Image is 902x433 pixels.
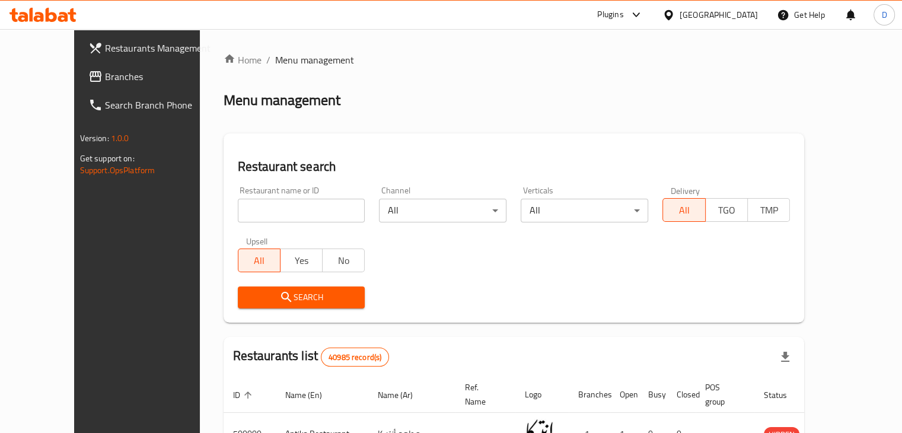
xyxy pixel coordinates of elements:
span: Version: [80,130,109,146]
button: TGO [705,198,748,222]
span: Ref. Name [465,380,501,409]
button: Search [238,286,365,308]
div: Plugins [597,8,623,22]
button: All [662,198,705,222]
a: Branches [79,62,225,91]
th: Closed [667,377,696,413]
div: All [521,199,648,222]
span: Menu management [275,53,354,67]
a: Search Branch Phone [79,91,225,119]
label: Upsell [246,237,268,245]
span: All [668,202,700,219]
th: Busy [639,377,667,413]
span: All [243,252,276,269]
span: Yes [285,252,318,269]
h2: Restaurant search [238,158,791,176]
div: Total records count [321,348,389,367]
h2: Restaurants list [233,347,390,367]
a: Home [224,53,262,67]
h2: Menu management [224,91,340,110]
nav: breadcrumb [224,53,805,67]
span: Get support on: [80,151,135,166]
th: Logo [515,377,569,413]
span: No [327,252,360,269]
button: Yes [280,249,323,272]
span: POS group [705,380,740,409]
th: Open [610,377,639,413]
span: Name (En) [285,388,337,402]
div: [GEOGRAPHIC_DATA] [680,8,758,21]
button: All [238,249,281,272]
input: Search for restaurant name or ID.. [238,199,365,222]
div: All [379,199,506,222]
span: Restaurants Management [105,41,215,55]
button: No [322,249,365,272]
li: / [266,53,270,67]
th: Branches [569,377,610,413]
span: 40985 record(s) [321,352,388,363]
a: Restaurants Management [79,34,225,62]
span: Name (Ar) [378,388,428,402]
span: Status [764,388,802,402]
span: TGO [710,202,743,219]
span: 1.0.0 [111,130,129,146]
span: Branches [105,69,215,84]
span: D [881,8,887,21]
span: ID [233,388,256,402]
div: Export file [771,343,799,371]
span: Search Branch Phone [105,98,215,112]
span: Search [247,290,356,305]
button: TMP [747,198,790,222]
span: TMP [753,202,785,219]
label: Delivery [671,186,700,195]
a: Support.OpsPlatform [80,163,155,178]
